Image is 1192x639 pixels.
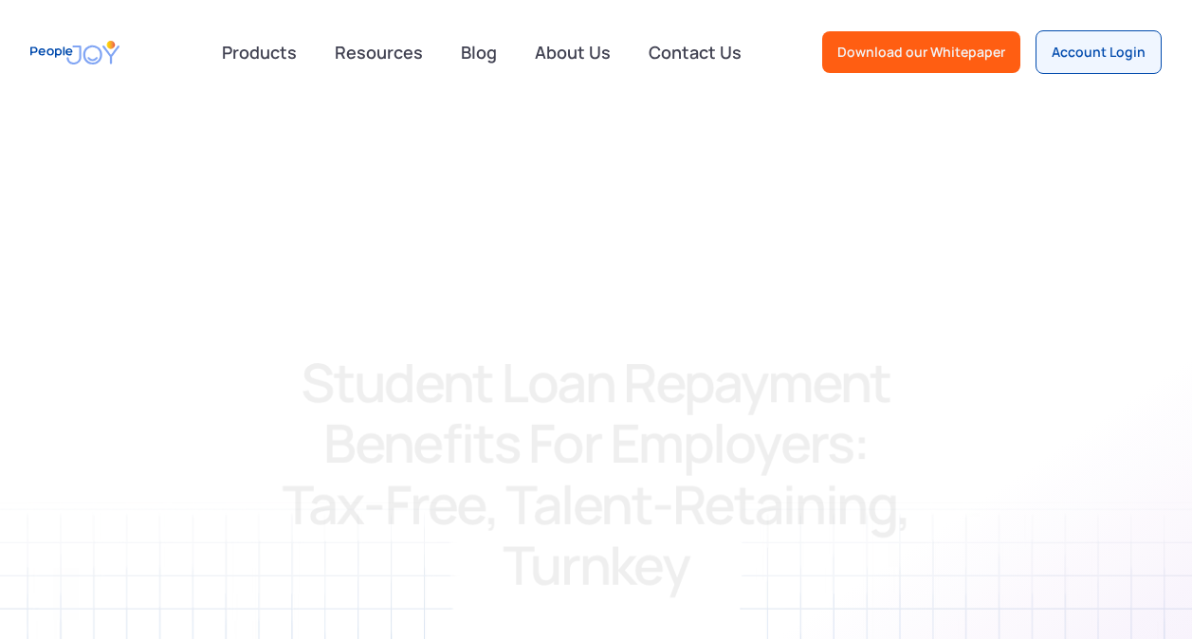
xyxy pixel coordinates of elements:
div: Products [211,33,308,71]
a: Download our Whitepaper [822,31,1020,73]
a: About Us [523,31,622,73]
a: Contact Us [637,31,753,73]
a: Blog [449,31,508,73]
a: home [30,31,119,74]
a: Resources [323,31,434,73]
div: Download our Whitepaper [837,43,1005,62]
div: Account Login [1052,43,1146,62]
a: Account Login [1036,30,1162,74]
h1: Student Loan Repayment Benefits for Employers: Tax-Free, Talent-Retaining, Turnkey [274,352,918,594]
